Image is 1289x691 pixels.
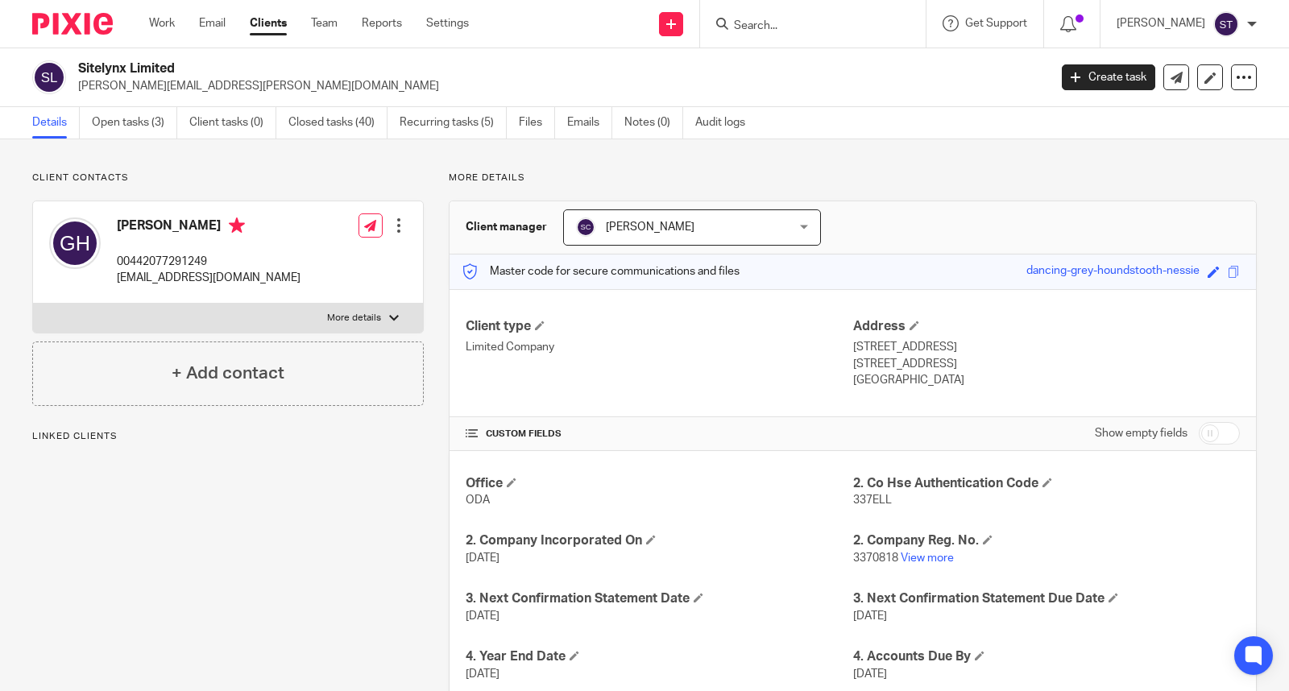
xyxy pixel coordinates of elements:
span: [DATE] [466,668,499,680]
span: Get Support [965,18,1027,29]
h4: 3. Next Confirmation Statement Due Date [853,590,1240,607]
a: Details [32,107,80,139]
label: Show empty fields [1095,425,1187,441]
a: Open tasks (3) [92,107,177,139]
p: Client contacts [32,172,424,184]
span: [DATE] [853,668,887,680]
a: Email [199,15,226,31]
a: Client tasks (0) [189,107,276,139]
p: More details [449,172,1257,184]
h4: 4. Year End Date [466,648,852,665]
img: svg%3E [576,217,595,237]
h4: [PERSON_NAME] [117,217,300,238]
a: Closed tasks (40) [288,107,388,139]
p: Master code for secure communications and files [462,263,740,279]
img: svg%3E [32,60,66,94]
i: Primary [229,217,245,234]
h4: 2. Company Incorporated On [466,532,852,549]
span: [DATE] [466,552,499,564]
a: Notes (0) [624,107,683,139]
a: View more [901,552,954,564]
h4: CUSTOM FIELDS [466,428,852,441]
h4: Client type [466,318,852,335]
p: [EMAIL_ADDRESS][DOMAIN_NAME] [117,270,300,286]
p: Linked clients [32,430,424,443]
h4: + Add contact [172,361,284,386]
p: [STREET_ADDRESS] [853,339,1240,355]
a: Work [149,15,175,31]
a: Emails [567,107,612,139]
h3: Client manager [466,219,547,235]
div: dancing-grey-houndstooth-nessie [1026,263,1200,281]
p: More details [327,312,381,325]
a: Audit logs [695,107,757,139]
a: Create task [1062,64,1155,90]
a: Reports [362,15,402,31]
h4: Address [853,318,1240,335]
img: svg%3E [49,217,101,269]
span: [PERSON_NAME] [606,221,694,233]
p: [GEOGRAPHIC_DATA] [853,372,1240,388]
h4: Office [466,475,852,492]
h4: 3. Next Confirmation Statement Date [466,590,852,607]
a: Team [311,15,338,31]
input: Search [732,19,877,34]
span: 337ELL [853,494,892,506]
h4: 4. Accounts Due By [853,648,1240,665]
p: 00442077291249 [117,254,300,270]
p: [PERSON_NAME][EMAIL_ADDRESS][PERSON_NAME][DOMAIN_NAME] [78,78,1038,94]
span: [DATE] [853,610,887,622]
p: [STREET_ADDRESS] [853,356,1240,372]
a: Recurring tasks (5) [400,107,507,139]
p: [PERSON_NAME] [1117,15,1205,31]
span: 3370818 [853,552,898,564]
a: Files [519,107,555,139]
span: [DATE] [466,610,499,622]
h2: Sitelynx Limited [78,60,846,77]
img: Pixie [32,13,113,35]
h4: 2. Company Reg. No. [853,532,1240,549]
p: Limited Company [466,339,852,355]
a: Settings [426,15,469,31]
img: svg%3E [1213,11,1239,37]
h4: 2. Co Hse Authentication Code [853,475,1240,492]
a: Clients [250,15,287,31]
span: ODA [466,494,490,506]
